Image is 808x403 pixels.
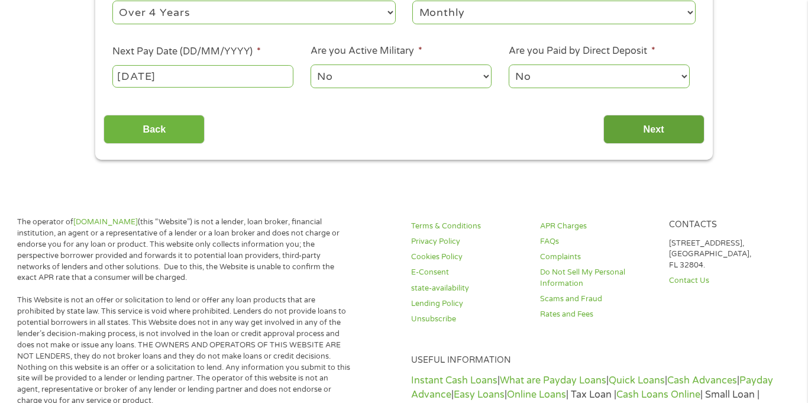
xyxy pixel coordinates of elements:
a: Cookies Policy [411,252,526,263]
label: Next Pay Date (DD/MM/YYYY) [112,46,261,58]
a: Unsubscribe [411,314,526,325]
a: Do Not Sell My Personal Information [540,267,655,289]
a: Lending Policy [411,298,526,309]
h4: Useful Information [411,355,784,366]
p: [STREET_ADDRESS], [GEOGRAPHIC_DATA], FL 32804. [669,238,784,272]
a: Online Loans [507,389,566,401]
input: Next [603,115,704,144]
a: Complaints [540,252,655,263]
label: Are you Paid by Direct Deposit [509,45,655,57]
a: Cash Advances [667,375,737,386]
input: ---Click Here for Calendar --- [112,65,293,88]
a: APR Charges [540,221,655,232]
label: Are you Active Military [311,45,422,57]
a: Rates and Fees [540,309,655,320]
a: Easy Loans [454,389,505,401]
a: Contact Us [669,275,784,286]
a: state-availability [411,283,526,294]
a: Terms & Conditions [411,221,526,232]
a: Privacy Policy [411,236,526,247]
a: Cash Loans Online [616,389,700,401]
a: Instant Cash Loans [411,375,497,386]
a: Scams and Fraud [540,294,655,305]
a: [DOMAIN_NAME] [73,217,138,227]
h4: Contacts [669,220,784,231]
input: Back [104,115,205,144]
p: The operator of (this “Website”) is not a lender, loan broker, financial institution, an agent or... [17,217,351,283]
a: E-Consent [411,267,526,278]
a: Quick Loans [609,375,665,386]
a: What are Payday Loans [500,375,606,386]
a: FAQs [540,236,655,247]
